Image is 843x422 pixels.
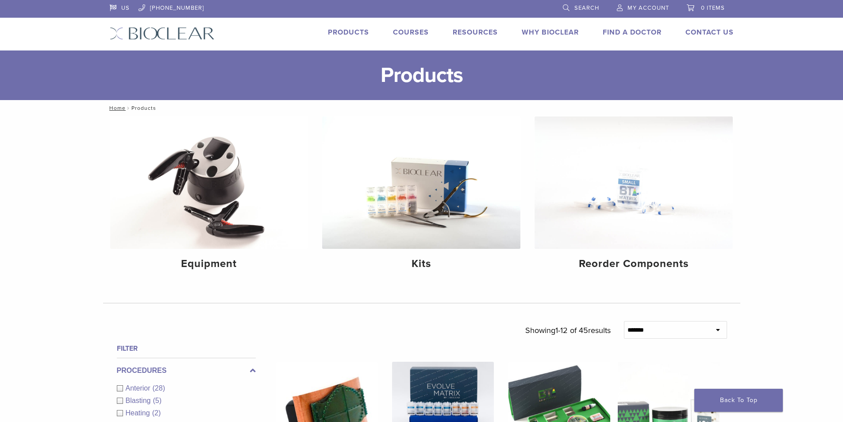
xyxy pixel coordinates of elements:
[535,116,733,278] a: Reorder Components
[322,116,520,278] a: Kits
[126,384,153,392] span: Anterior
[117,256,301,272] h4: Equipment
[103,100,740,116] nav: Products
[153,384,165,392] span: (28)
[694,389,783,412] a: Back To Top
[110,116,308,249] img: Equipment
[627,4,669,12] span: My Account
[603,28,662,37] a: Find A Doctor
[525,321,611,340] p: Showing results
[542,256,726,272] h4: Reorder Components
[555,325,588,335] span: 1-12 of 45
[117,365,256,376] label: Procedures
[535,116,733,249] img: Reorder Components
[685,28,734,37] a: Contact Us
[110,27,215,40] img: Bioclear
[393,28,429,37] a: Courses
[107,105,126,111] a: Home
[453,28,498,37] a: Resources
[117,343,256,354] h4: Filter
[322,116,520,249] img: Kits
[574,4,599,12] span: Search
[153,397,162,404] span: (5)
[126,397,153,404] span: Blasting
[522,28,579,37] a: Why Bioclear
[126,106,131,110] span: /
[126,409,152,417] span: Heating
[110,116,308,278] a: Equipment
[329,256,513,272] h4: Kits
[328,28,369,37] a: Products
[701,4,725,12] span: 0 items
[152,409,161,417] span: (2)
